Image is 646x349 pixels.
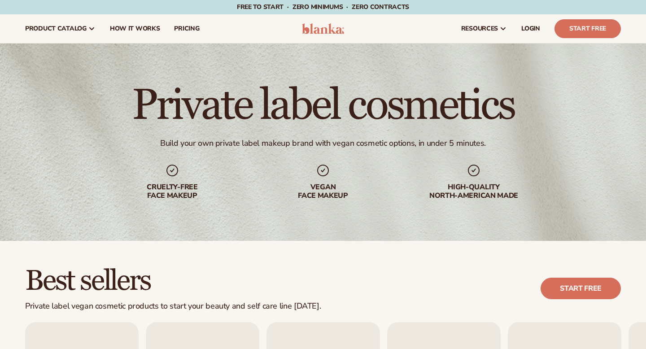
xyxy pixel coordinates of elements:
[237,3,409,11] span: Free to start · ZERO minimums · ZERO contracts
[554,19,621,38] a: Start Free
[454,14,514,43] a: resources
[25,266,321,296] h2: Best sellers
[115,183,230,200] div: Cruelty-free face makeup
[416,183,531,200] div: High-quality North-american made
[160,138,486,148] div: Build your own private label makeup brand with vegan cosmetic options, in under 5 minutes.
[103,14,167,43] a: How It Works
[25,25,87,32] span: product catalog
[132,84,515,127] h1: Private label cosmetics
[18,14,103,43] a: product catalog
[514,14,547,43] a: LOGIN
[174,25,199,32] span: pricing
[110,25,160,32] span: How It Works
[541,278,621,299] a: Start free
[302,23,345,34] img: logo
[266,183,380,200] div: Vegan face makeup
[167,14,206,43] a: pricing
[461,25,498,32] span: resources
[25,301,321,311] div: Private label vegan cosmetic products to start your beauty and self care line [DATE].
[521,25,540,32] span: LOGIN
